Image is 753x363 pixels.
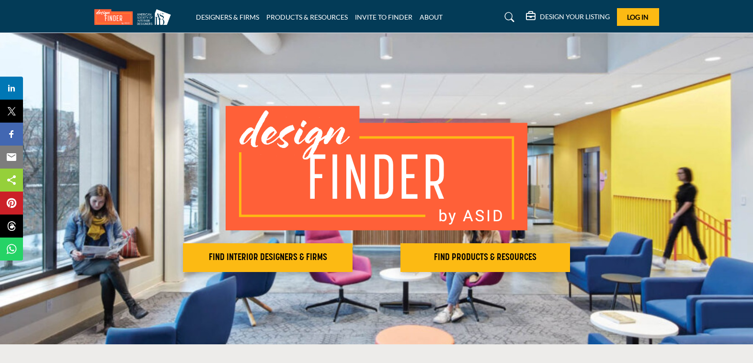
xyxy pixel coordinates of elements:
[266,13,348,21] a: PRODUCTS & RESOURCES
[186,252,350,263] h2: FIND INTERIOR DESIGNERS & FIRMS
[183,243,353,272] button: FIND INTERIOR DESIGNERS & FIRMS
[403,252,567,263] h2: FIND PRODUCTS & RESOURCES
[355,13,412,21] a: INVITE TO FINDER
[540,12,610,21] h5: DESIGN YOUR LISTING
[617,8,659,26] button: Log In
[196,13,259,21] a: DESIGNERS & FIRMS
[627,13,649,21] span: Log In
[526,11,610,23] div: DESIGN YOUR LISTING
[420,13,443,21] a: ABOUT
[226,106,527,230] img: image
[495,10,521,25] a: Search
[400,243,570,272] button: FIND PRODUCTS & RESOURCES
[94,9,176,25] img: Site Logo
